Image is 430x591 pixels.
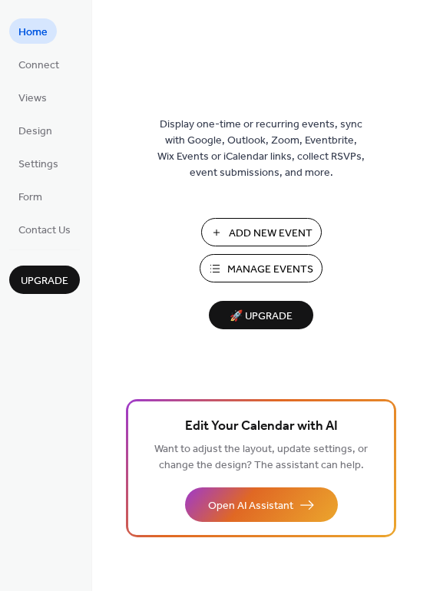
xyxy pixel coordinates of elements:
[154,439,368,476] span: Want to adjust the layout, update settings, or change the design? The assistant can help.
[9,117,61,143] a: Design
[229,226,313,242] span: Add New Event
[185,416,338,437] span: Edit Your Calendar with AI
[18,190,42,206] span: Form
[18,223,71,239] span: Contact Us
[185,487,338,522] button: Open AI Assistant
[9,84,56,110] a: Views
[218,306,304,327] span: 🚀 Upgrade
[227,262,313,278] span: Manage Events
[9,18,57,44] a: Home
[18,157,58,173] span: Settings
[208,498,293,514] span: Open AI Assistant
[9,183,51,209] a: Form
[200,254,322,282] button: Manage Events
[201,218,322,246] button: Add New Event
[9,51,68,77] a: Connect
[18,124,52,140] span: Design
[9,266,80,294] button: Upgrade
[9,150,68,176] a: Settings
[157,117,365,181] span: Display one-time or recurring events, sync with Google, Outlook, Zoom, Eventbrite, Wix Events or ...
[21,273,68,289] span: Upgrade
[209,301,313,329] button: 🚀 Upgrade
[9,216,80,242] a: Contact Us
[18,91,47,107] span: Views
[18,58,59,74] span: Connect
[18,25,48,41] span: Home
